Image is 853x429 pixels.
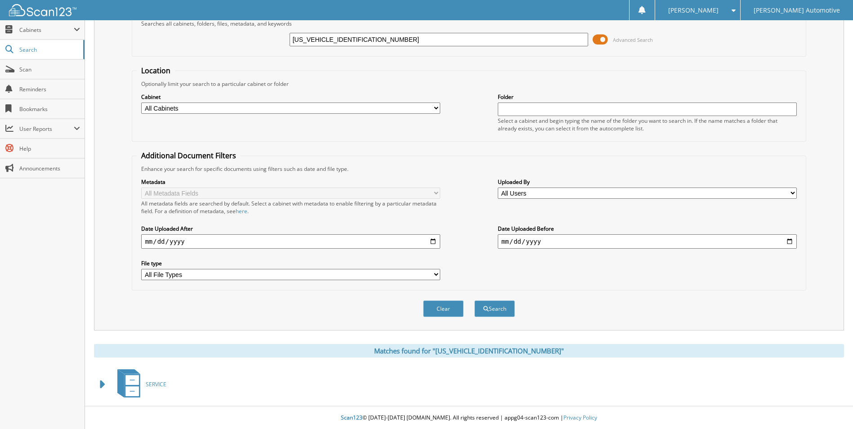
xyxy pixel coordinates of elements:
[137,151,241,161] legend: Additional Document Filters
[563,414,597,421] a: Privacy Policy
[808,386,853,429] iframe: Chat Widget
[341,414,362,421] span: Scan123
[19,165,80,172] span: Announcements
[141,178,440,186] label: Metadata
[19,105,80,113] span: Bookmarks
[19,66,80,73] span: Scan
[141,200,440,215] div: All metadata fields are searched by default. Select a cabinet with metadata to enable filtering b...
[19,125,74,133] span: User Reports
[137,165,801,173] div: Enhance your search for specific documents using filters such as date and file type.
[137,80,801,88] div: Optionally limit your search to a particular cabinet or folder
[498,117,797,132] div: Select a cabinet and begin typing the name of the folder you want to search in. If the name match...
[137,66,175,76] legend: Location
[141,259,440,267] label: File type
[85,407,853,429] div: © [DATE]-[DATE] [DOMAIN_NAME]. All rights reserved | appg04-scan123-com |
[112,366,166,402] a: SERVICE
[498,234,797,249] input: end
[141,234,440,249] input: start
[754,8,840,13] span: [PERSON_NAME] Automotive
[9,4,76,16] img: scan123-logo-white.svg
[146,380,166,388] span: SERVICE
[19,26,74,34] span: Cabinets
[141,93,440,101] label: Cabinet
[498,93,797,101] label: Folder
[19,145,80,152] span: Help
[94,344,844,357] div: Matches found for "[US_VEHICLE_IDENTIFICATION_NUMBER]"
[498,178,797,186] label: Uploaded By
[613,36,653,43] span: Advanced Search
[668,8,719,13] span: [PERSON_NAME]
[137,20,801,27] div: Searches all cabinets, folders, files, metadata, and keywords
[423,300,464,317] button: Clear
[236,207,247,215] a: here
[141,225,440,232] label: Date Uploaded After
[474,300,515,317] button: Search
[19,46,79,54] span: Search
[498,225,797,232] label: Date Uploaded Before
[19,85,80,93] span: Reminders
